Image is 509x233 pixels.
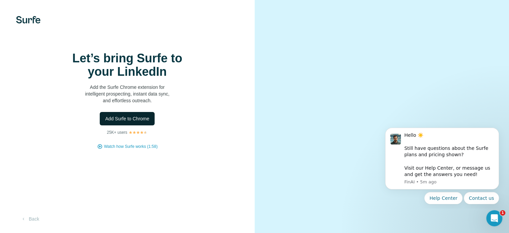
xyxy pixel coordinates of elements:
[129,130,148,134] img: Rating Stars
[105,115,149,122] span: Add Surfe to Chrome
[486,210,502,226] iframe: Intercom live chat
[60,52,194,78] h1: Let’s bring Surfe to your LinkedIn
[500,210,505,216] span: 1
[375,122,509,208] iframe: Intercom notifications message
[60,84,194,104] p: Add the Surfe Chrome extension for intelligent prospecting, instant data sync, and effortless out...
[107,129,127,135] p: 25K+ users
[16,16,40,23] img: Surfe's logo
[16,213,44,225] button: Back
[104,143,158,150] button: Watch how Surfe works (1:58)
[100,112,155,125] button: Add Surfe to Chrome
